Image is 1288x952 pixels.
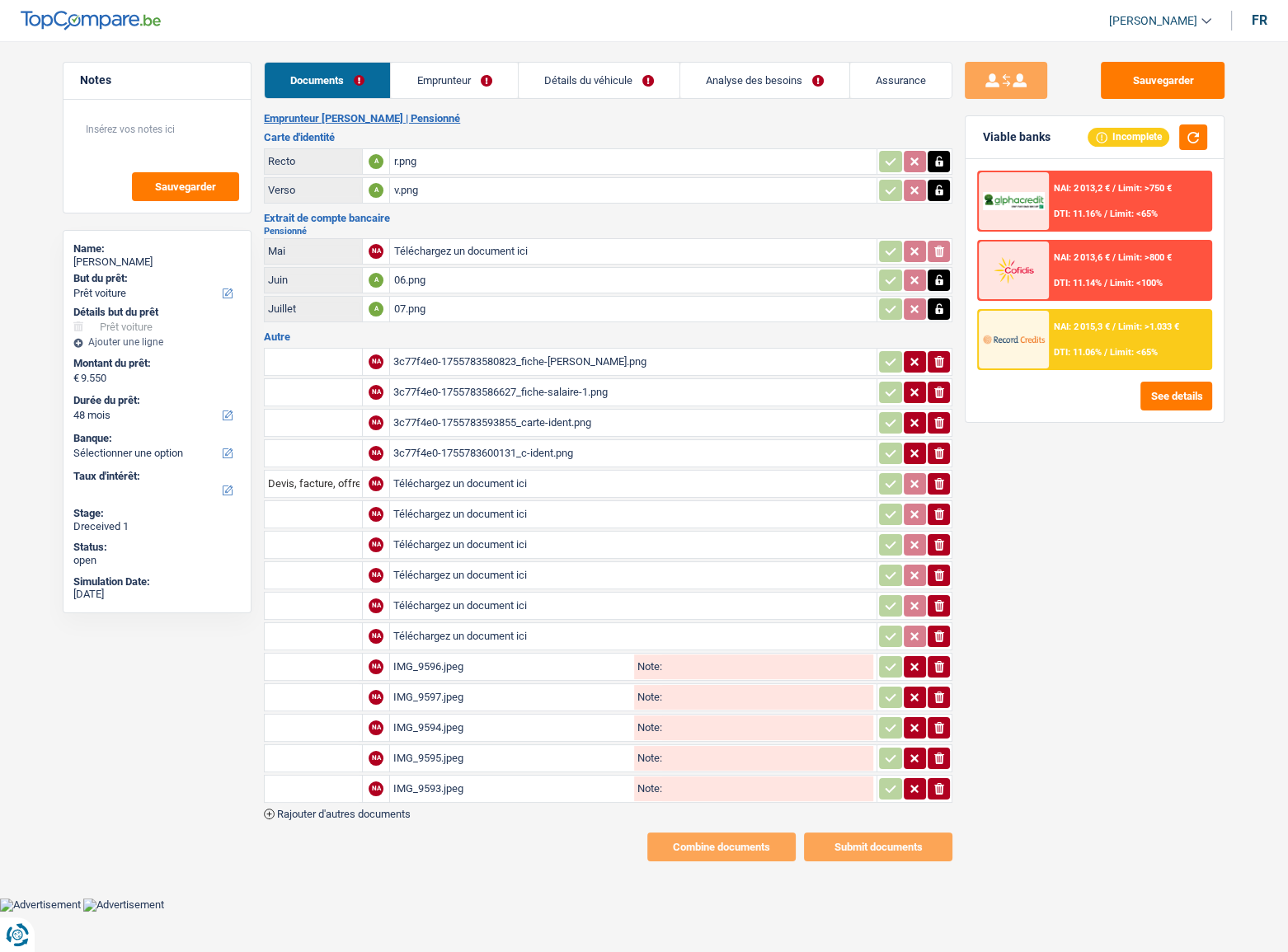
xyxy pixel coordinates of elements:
[519,63,679,98] a: Détails du véhicule
[983,255,1044,285] img: Cofidis
[647,832,796,861] button: Combine documents
[73,432,237,445] label: Banque:
[393,380,873,405] div: 3c77f4e0-1755783586627_fiche-salaire-1.png
[73,242,241,256] div: Name:
[73,554,241,567] div: open
[1110,347,1158,358] span: Limit: <65%
[393,715,631,740] div: IMG_9594.jpeg
[1112,252,1116,263] span: /
[264,213,952,223] h3: Extrait de compte bancaire
[73,357,237,370] label: Montant du prêt:
[634,661,662,672] label: Note:
[393,776,631,801] div: IMG_9593.jpeg
[1104,347,1107,358] span: /
[1112,183,1116,194] span: /
[369,354,383,369] div: NA
[264,112,952,125] h2: Emprunteur [PERSON_NAME] | Pensionné
[393,297,873,321] div: 07.png
[393,268,873,293] div: 06.png
[268,274,359,286] div: Juin
[369,690,383,705] div: NA
[393,685,631,710] div: IMG_9597.jpeg
[73,256,241,269] div: [PERSON_NAME]
[393,349,873,374] div: 3c77f4e0-1755783580823_fiche-[PERSON_NAME].png
[393,746,631,771] div: IMG_9595.jpeg
[73,306,241,319] div: Détails but du prêt
[1109,14,1197,28] span: [PERSON_NAME]
[1054,347,1102,358] span: DTI: 11.06%
[369,183,383,198] div: A
[1096,7,1211,35] a: [PERSON_NAME]
[155,181,216,192] span: Sauvegarder
[369,446,383,461] div: NA
[634,753,662,763] label: Note:
[369,385,383,400] div: NA
[634,722,662,733] label: Note:
[983,192,1044,211] img: AlphaCredit
[264,331,952,342] h3: Autre
[1054,278,1102,288] span: DTI: 11.14%
[369,273,383,288] div: A
[391,63,517,98] a: Emprunteur
[850,63,952,98] a: Assurance
[369,537,383,552] div: NA
[680,63,849,98] a: Analyse des besoins
[1104,209,1107,219] span: /
[1110,278,1163,288] span: Limit: <100%
[369,720,383,735] div: NA
[369,302,383,317] div: A
[73,394,237,407] label: Durée du prêt:
[73,372,79,385] span: €
[1252,12,1267,28] div: fr
[369,244,383,259] div: NA
[1112,321,1116,332] span: /
[369,568,383,583] div: NA
[73,520,241,533] div: Dreceived 1
[634,692,662,702] label: Note:
[1054,321,1110,332] span: NAI: 2 015,3 €
[369,751,383,766] div: NA
[1101,62,1225,99] button: Sauvegarder
[1104,278,1107,288] span: /
[1054,209,1102,219] span: DTI: 11.16%
[369,154,383,169] div: A
[73,470,237,483] label: Taux d'intérêt:
[393,654,631,679] div: IMG_9596.jpeg
[132,172,239,201] button: Sauvegarder
[369,598,383,613] div: NA
[264,132,952,143] h3: Carte d'identité
[982,130,1050,144] div: Viable banks
[393,441,873,466] div: 3c77f4e0-1755783600131_c-ident.png
[634,783,662,794] label: Note:
[21,11,161,30] img: TopCompare Logo
[73,588,241,601] div: [DATE]
[73,575,241,589] div: Simulation Date:
[264,227,952,236] h2: Pensionné
[369,781,383,796] div: NA
[393,410,873,435] div: 3c77f4e0-1755783593855_carte-ident.png
[369,507,383,522] div: NA
[804,832,952,861] button: Submit documents
[369,659,383,674] div: NA
[73,336,241,348] div: Ajouter une ligne
[268,155,359,167] div: Recto
[393,149,873,174] div: r.png
[369,415,383,430] div: NA
[73,507,241,520] div: Stage:
[1118,252,1172,263] span: Limit: >800 €
[1054,183,1110,194] span: NAI: 2 013,2 €
[1088,128,1169,146] div: Incomplete
[264,809,411,819] button: Rajouter d'autres documents
[265,63,390,98] a: Documents
[1110,209,1158,219] span: Limit: <65%
[1118,183,1172,194] span: Limit: >750 €
[1118,321,1179,332] span: Limit: >1.033 €
[268,302,359,315] div: Juillet
[268,245,359,257] div: Mai
[369,476,383,491] div: NA
[73,541,241,554] div: Status:
[1054,252,1110,263] span: NAI: 2 013,6 €
[369,629,383,644] div: NA
[983,324,1044,354] img: Record Credits
[1140,382,1212,410] button: See details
